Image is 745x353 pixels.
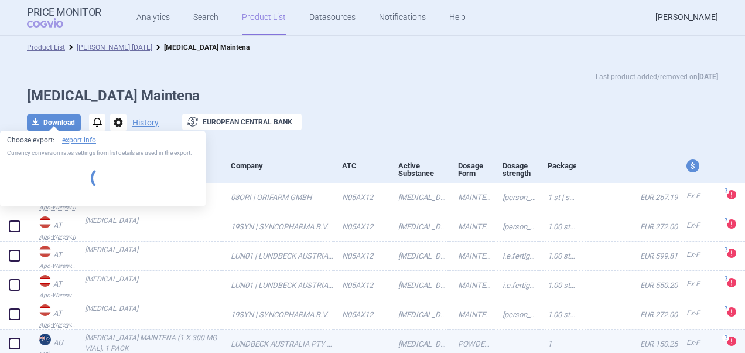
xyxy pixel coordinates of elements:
[722,246,729,253] span: ?
[576,183,678,212] a: EUR 267.19
[398,151,449,188] div: Active Substance
[27,6,101,18] strong: Price Monitor
[494,300,538,329] a: [PERSON_NAME].E.DEPOT INJ-SUS-
[389,242,449,270] a: [MEDICAL_DATA]
[222,212,334,241] a: 19SYN | SYNCOPHARMA B.V.
[39,304,51,316] img: Austria
[722,217,729,224] span: ?
[576,212,678,241] a: EUR 272.00
[678,276,721,293] a: Ex-F
[722,188,729,195] span: ?
[333,212,389,241] a: N05AX12
[152,42,250,53] li: Abilify Maintena
[678,246,721,264] a: Ex-F
[222,183,334,212] a: 08ORI | ORIFARM GMBH
[686,309,700,317] span: Ex-factory price
[494,242,538,270] a: I.E.FERTIGSPRITZE
[576,300,678,329] a: EUR 272.00
[686,250,700,259] span: Ex-factory price
[222,242,334,270] a: LUN01 | LUNDBECK AUSTRIA GMBH
[132,118,159,127] button: History
[596,71,718,83] p: Last product added/removed on
[333,271,389,300] a: N05AX12
[449,271,494,300] a: MAINTENA DEPOT INJ-SUSP
[333,183,389,212] a: N05AX12
[727,336,741,345] a: ?
[85,274,222,295] a: [MEDICAL_DATA]
[30,245,76,269] a: ATATApo-Warenv.III
[539,183,576,212] a: 1 ST | Stück
[85,303,222,324] a: [MEDICAL_DATA]
[342,151,389,180] div: ATC
[686,338,700,347] span: Ex-factory price
[678,188,721,205] a: Ex-F
[7,135,199,145] p: Choose export:
[494,183,538,212] a: [PERSON_NAME].E.DEPOT INJ-SUS-
[576,271,678,300] a: EUR 550.20
[449,300,494,329] a: MAINTENA [PERSON_NAME] U.LSGM
[727,277,741,287] a: ?
[494,271,538,300] a: I.E.FERTIGSPRITZE
[27,114,81,131] button: Download
[27,42,65,53] li: Product List
[39,263,76,269] abbr: Apo-Warenv.III — Apothekerverlag Warenverzeichnis. Online database developed by the Österreichisc...
[164,43,250,52] strong: [MEDICAL_DATA] Maintena
[85,245,222,266] a: [MEDICAL_DATA]
[39,234,76,240] abbr: Apo-Warenv.II — Apothekerverlag Warenverzeichnis. Online database developed by the Österreichisch...
[686,280,700,288] span: Ex-factory price
[27,87,718,104] h1: [MEDICAL_DATA] Maintena
[727,189,741,199] a: ?
[333,242,389,270] a: N05AX12
[494,212,538,241] a: [PERSON_NAME].E.DEPOT INJ-SUS-
[678,217,721,235] a: Ex-F
[39,293,76,298] abbr: Apo-Warenv.III — Apothekerverlag Warenverzeichnis. Online database developed by the Österreichisc...
[678,305,721,323] a: Ex-F
[222,300,334,329] a: 19SYN | SYNCOPHARMA B.V.
[503,151,538,188] div: Dosage strength
[389,212,449,241] a: [MEDICAL_DATA]
[30,274,76,298] a: ATATApo-Warenv.III
[27,43,65,52] a: Product List
[62,135,96,145] a: export info
[27,6,101,29] a: Price MonitorCOGVIO
[548,151,576,180] div: Package
[39,322,76,328] abbr: Apo-Warenv.III — Apothekerverlag Warenverzeichnis. Online database developed by the Österreichisc...
[449,242,494,270] a: MAINTENA DEPOT INJ-SUSP
[539,300,576,329] a: 1.00 ST | Stück
[39,205,76,211] abbr: Apo-Warenv.II — Apothekerverlag Warenverzeichnis. Online database developed by the Österreichisch...
[65,42,152,53] li: Dana 13/10/25
[85,215,222,236] a: [MEDICAL_DATA]
[722,276,729,283] span: ?
[222,271,334,300] a: LUN01 | LUNDBECK AUSTRIA GMBH
[27,18,80,28] span: COGVIO
[722,334,729,341] span: ?
[30,215,76,240] a: ATATApo-Warenv.II
[722,305,729,312] span: ?
[231,151,334,180] div: Company
[182,114,302,130] button: European Central Bank
[449,183,494,212] a: MAINTENA [PERSON_NAME] U.LSGM
[389,183,449,212] a: [MEDICAL_DATA]
[539,212,576,241] a: 1.00 ST | Stück
[389,300,449,329] a: [MEDICAL_DATA]
[698,73,718,81] strong: [DATE]
[686,192,700,200] span: Ex-factory price
[30,303,76,328] a: ATATApo-Warenv.III
[39,246,51,257] img: Austria
[727,307,741,316] a: ?
[333,300,389,329] a: N05AX12
[449,212,494,241] a: MAINTENA [PERSON_NAME] U.LSGM
[39,216,51,228] img: Austria
[539,271,576,300] a: 1.00 ST | Stück
[576,242,678,270] a: EUR 599.81
[727,248,741,257] a: ?
[458,151,494,188] div: Dosage Form
[39,275,51,287] img: Austria
[539,242,576,270] a: 1.00 ST | Stück
[678,334,721,352] a: Ex-F
[389,271,449,300] a: [MEDICAL_DATA]
[686,221,700,229] span: Ex-factory price
[77,43,152,52] a: [PERSON_NAME] [DATE]
[7,149,199,157] p: Currency conversion rates settings from list details are used in the export.
[39,334,51,345] img: Australia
